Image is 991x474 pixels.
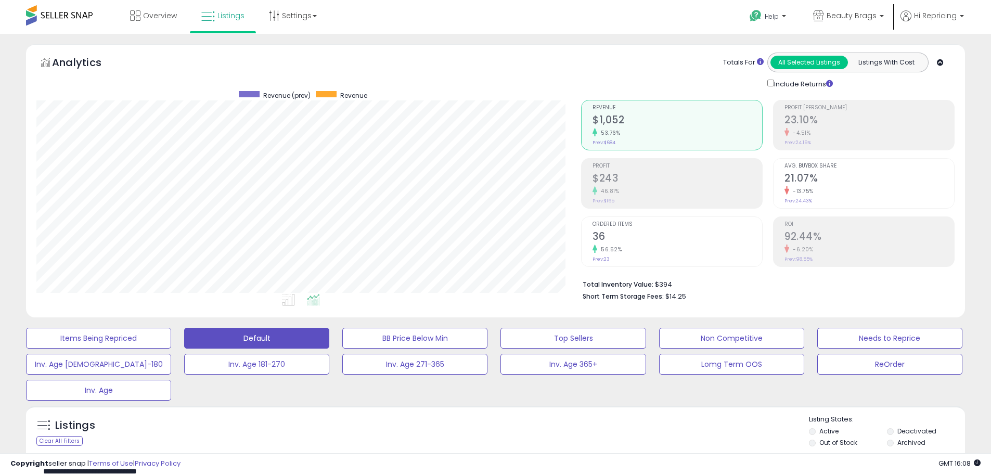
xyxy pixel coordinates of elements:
span: Profit [PERSON_NAME] [784,105,954,111]
button: Non Competitive [659,328,804,349]
small: -13.75% [789,187,814,195]
a: Hi Repricing [900,10,964,34]
small: 53.76% [597,129,620,137]
a: Privacy Policy [135,458,181,468]
small: Prev: $165 [593,198,614,204]
span: 2025-08-11 16:08 GMT [938,458,981,468]
span: Revenue [340,91,367,100]
h5: Analytics [52,55,122,72]
button: Inv. Age 271-365 [342,354,487,375]
i: Get Help [749,9,762,22]
p: Listing States: [809,415,965,425]
div: Totals For [723,58,764,68]
strong: Copyright [10,458,48,468]
small: Prev: 24.43% [784,198,812,204]
h2: 21.07% [784,172,954,186]
span: Overview [143,10,177,21]
div: Include Returns [760,78,845,89]
button: Inv. Age 181-270 [184,354,329,375]
li: $394 [583,277,947,290]
span: $14.25 [665,291,686,301]
span: ROI [784,222,954,227]
button: Listings With Cost [847,56,925,69]
button: Top Sellers [500,328,646,349]
small: 46.81% [597,187,619,195]
button: Items Being Repriced [26,328,171,349]
small: 56.52% [597,246,622,253]
div: seller snap | | [10,459,181,469]
b: Short Term Storage Fees: [583,292,664,301]
h2: 92.44% [784,230,954,245]
button: Default [184,328,329,349]
label: Archived [897,438,925,447]
button: Needs to Reprice [817,328,962,349]
div: Clear All Filters [36,436,83,446]
small: Prev: $684 [593,139,615,146]
small: Prev: 23 [593,256,610,262]
button: BB Price Below Min [342,328,487,349]
h2: 36 [593,230,762,245]
span: Revenue [593,105,762,111]
button: Inv. Age 365+ [500,354,646,375]
label: Out of Stock [819,438,857,447]
button: Inv. Age [26,380,171,401]
button: Inv. Age [DEMOGRAPHIC_DATA]-180 [26,354,171,375]
a: Help [741,2,796,34]
span: Profit [593,163,762,169]
label: Deactivated [897,427,936,435]
span: Ordered Items [593,222,762,227]
small: Prev: 98.55% [784,256,813,262]
span: Listings [217,10,244,21]
b: Total Inventory Value: [583,280,653,289]
label: Active [819,427,839,435]
h2: 23.10% [784,114,954,128]
span: Hi Repricing [914,10,957,21]
span: Beauty Brags [827,10,877,21]
a: Terms of Use [89,458,133,468]
h2: $1,052 [593,114,762,128]
span: Revenue (prev) [263,91,311,100]
button: Lomg Term OOS [659,354,804,375]
small: Prev: 24.19% [784,139,811,146]
small: -6.20% [789,246,813,253]
button: ReOrder [817,354,962,375]
button: All Selected Listings [770,56,848,69]
span: Help [765,12,779,21]
h5: Listings [55,418,95,433]
h2: $243 [593,172,762,186]
small: -4.51% [789,129,810,137]
span: Avg. Buybox Share [784,163,954,169]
